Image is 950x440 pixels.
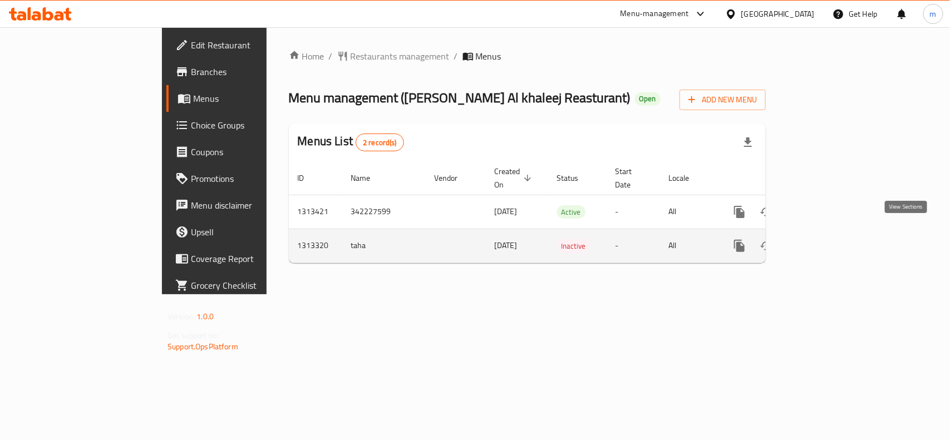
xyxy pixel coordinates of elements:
[191,65,312,78] span: Branches
[616,165,647,191] span: Start Date
[191,199,312,212] span: Menu disclaimer
[726,199,753,225] button: more
[717,161,842,195] th: Actions
[329,50,333,63] li: /
[191,225,312,239] span: Upsell
[298,133,404,151] h2: Menus List
[607,195,660,229] td: -
[753,233,780,259] button: Change Status
[495,238,518,253] span: [DATE]
[337,50,450,63] a: Restaurants management
[193,92,312,105] span: Menus
[557,171,593,185] span: Status
[289,50,766,63] nav: breadcrumb
[191,145,312,159] span: Coupons
[166,58,321,85] a: Branches
[669,171,704,185] span: Locale
[741,8,815,20] div: [GEOGRAPHIC_DATA]
[476,50,501,63] span: Menus
[680,90,766,110] button: Add New Menu
[660,229,717,263] td: All
[351,50,450,63] span: Restaurants management
[191,279,312,292] span: Grocery Checklist
[688,93,757,107] span: Add New Menu
[495,204,518,219] span: [DATE]
[557,205,585,219] div: Active
[168,328,219,343] span: Get support on:
[191,38,312,52] span: Edit Restaurant
[342,229,426,263] td: taha
[166,32,321,58] a: Edit Restaurant
[635,94,661,103] span: Open
[166,192,321,219] a: Menu disclaimer
[557,239,590,253] div: Inactive
[607,229,660,263] td: -
[191,172,312,185] span: Promotions
[342,195,426,229] td: 342227599
[196,309,214,324] span: 1.0.0
[166,112,321,139] a: Choice Groups
[166,245,321,272] a: Coverage Report
[166,139,321,165] a: Coupons
[356,137,403,148] span: 2 record(s)
[168,309,195,324] span: Version:
[735,129,761,156] div: Export file
[726,233,753,259] button: more
[351,171,385,185] span: Name
[621,7,689,21] div: Menu-management
[557,206,585,219] span: Active
[166,272,321,299] a: Grocery Checklist
[168,339,238,354] a: Support.OpsPlatform
[166,219,321,245] a: Upsell
[660,195,717,229] td: All
[166,165,321,192] a: Promotions
[289,161,842,263] table: enhanced table
[166,85,321,112] a: Menus
[435,171,472,185] span: Vendor
[191,118,312,132] span: Choice Groups
[289,85,631,110] span: Menu management ( [PERSON_NAME] Al khaleej Reasturant )
[298,171,319,185] span: ID
[557,240,590,253] span: Inactive
[635,92,661,106] div: Open
[454,50,458,63] li: /
[753,199,780,225] button: Change Status
[930,8,937,20] span: m
[495,165,535,191] span: Created On
[356,134,404,151] div: Total records count
[191,252,312,265] span: Coverage Report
